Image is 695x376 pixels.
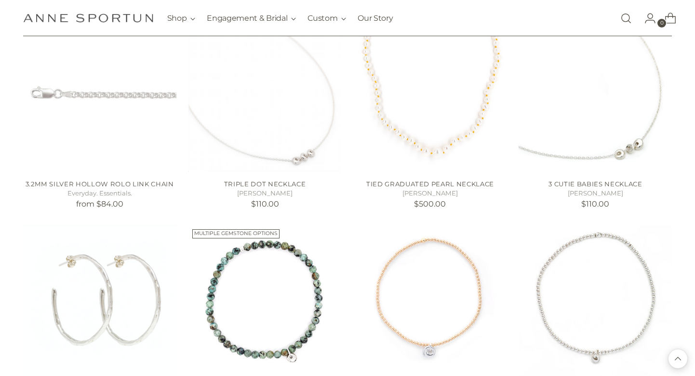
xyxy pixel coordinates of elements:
span: $110.00 [581,199,609,209]
h5: Everyday. Essentials. [23,189,176,198]
button: Engagement & Bridal [207,8,296,29]
span: 0 [657,19,666,28]
button: Back to top [668,349,687,368]
a: 3 Cutie Babies Necklace [548,180,642,188]
span: $500.00 [414,199,446,209]
a: 3 Cutie Babies Necklace [519,18,672,172]
a: 3.2mm Silver Hollow Rolo Link Chain [23,18,176,172]
a: Go to the account page [637,9,656,28]
button: Shop [167,8,196,29]
h5: [PERSON_NAME] [354,189,507,198]
a: Open search modal [616,9,636,28]
h5: [PERSON_NAME] [188,189,342,198]
a: Anne Sportun Fine Jewellery [23,14,153,23]
a: Triple Dot Necklace [224,180,306,188]
a: Open cart modal [657,9,676,28]
a: 3.2mm Silver Hollow Rolo Link Chain [26,180,174,188]
a: Our Story [358,8,393,29]
a: Tied Graduated Pearl Necklace [354,18,507,172]
button: Custom [307,8,346,29]
span: $110.00 [251,199,279,209]
h5: [PERSON_NAME] [519,189,672,198]
p: from $84.00 [23,198,176,210]
a: Tied Graduated Pearl Necklace [366,180,494,188]
a: Triple Dot Necklace [188,18,342,172]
